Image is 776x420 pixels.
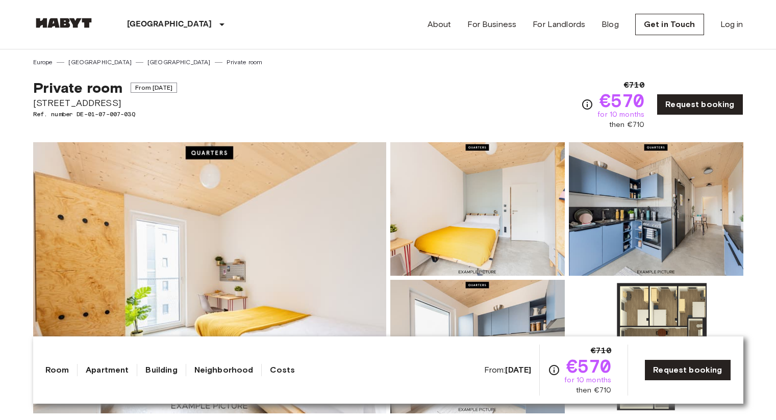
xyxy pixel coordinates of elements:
[548,364,560,376] svg: Check cost overview for full price breakdown. Please note that discounts apply to new joiners onl...
[624,79,645,91] span: €710
[564,375,611,385] span: for 10 months
[569,142,743,276] img: Picture of unit DE-01-07-007-03Q
[33,79,123,96] span: Private room
[569,280,743,413] img: Picture of unit DE-01-07-007-03Q
[609,120,644,130] span: then €710
[145,364,177,376] a: Building
[484,364,532,376] span: From:
[390,280,565,413] img: Picture of unit DE-01-07-007-03Q
[581,98,593,111] svg: Check cost overview for full price breakdown. Please note that discounts apply to new joiners onl...
[657,94,743,115] a: Request booking
[390,142,565,276] img: Picture of unit DE-01-07-007-03Q
[33,58,53,67] a: Europe
[227,58,263,67] a: Private room
[467,18,516,31] a: For Business
[45,364,69,376] a: Room
[86,364,129,376] a: Apartment
[566,357,612,375] span: €570
[591,345,612,357] span: €710
[68,58,132,67] a: [GEOGRAPHIC_DATA]
[33,110,177,119] span: Ref. number DE-01-07-007-03Q
[33,142,386,413] img: Marketing picture of unit DE-01-07-007-03Q
[644,359,731,381] a: Request booking
[428,18,452,31] a: About
[635,14,704,35] a: Get in Touch
[33,96,177,110] span: [STREET_ADDRESS]
[194,364,254,376] a: Neighborhood
[131,83,177,93] span: From [DATE]
[720,18,743,31] a: Log in
[533,18,585,31] a: For Landlords
[33,18,94,28] img: Habyt
[147,58,211,67] a: [GEOGRAPHIC_DATA]
[127,18,212,31] p: [GEOGRAPHIC_DATA]
[602,18,619,31] a: Blog
[599,91,645,110] span: €570
[576,385,611,396] span: then €710
[270,364,295,376] a: Costs
[505,365,531,375] b: [DATE]
[597,110,644,120] span: for 10 months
